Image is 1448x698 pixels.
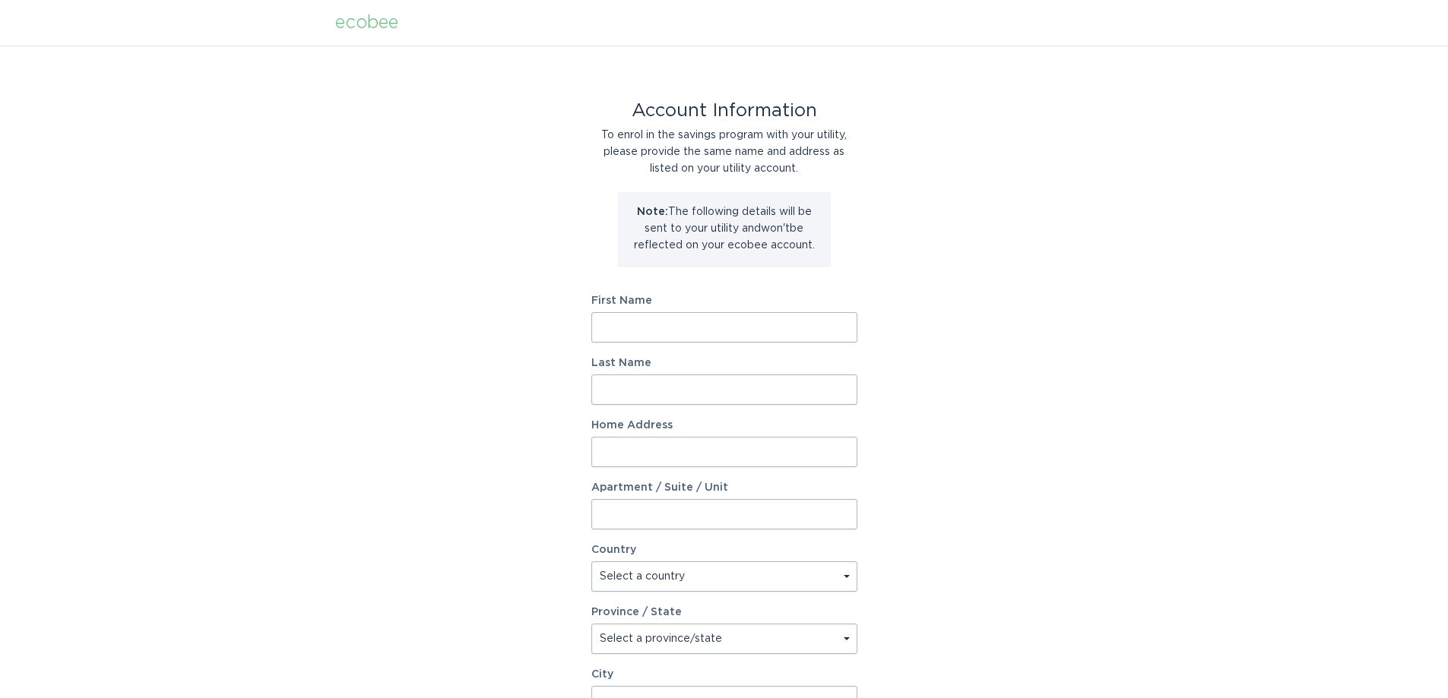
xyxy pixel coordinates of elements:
[591,420,857,431] label: Home Address
[591,127,857,177] div: To enrol in the savings program with your utility, please provide the same name and address as li...
[591,607,682,617] label: Province / State
[591,669,857,680] label: City
[591,358,857,368] label: Last Name
[591,545,636,555] label: Country
[591,103,857,119] div: Account Information
[629,204,819,254] p: The following details will be sent to your utility and won't be reflected on your ecobee account.
[591,482,857,493] label: Apartment / Suite / Unit
[637,207,668,217] strong: Note:
[591,295,857,306] label: First Name
[335,14,398,31] div: ecobee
